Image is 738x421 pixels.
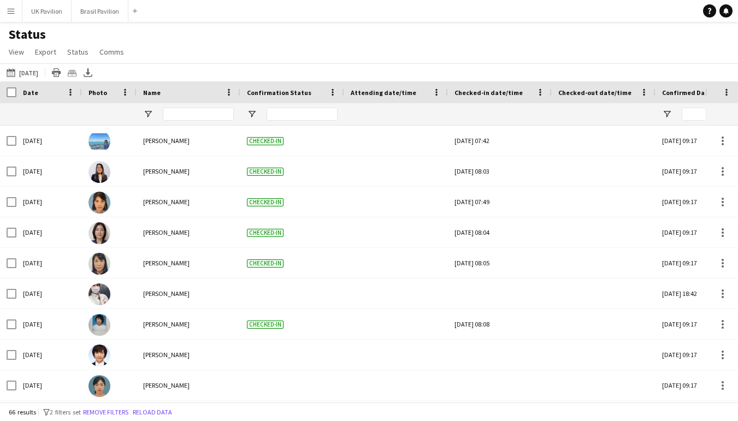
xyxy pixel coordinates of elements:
[81,66,95,79] app-action-btn: Export XLSX
[16,187,82,217] div: [DATE]
[143,88,161,97] span: Name
[22,1,72,22] button: UK Pavilion
[656,340,732,370] div: [DATE] 09:17
[88,375,110,397] img: Yoko SASAKI
[143,381,190,389] span: [PERSON_NAME]
[88,253,110,275] img: Ineko WATANABE
[656,187,732,217] div: [DATE] 09:17
[656,309,732,339] div: [DATE] 09:17
[454,217,545,247] div: [DATE] 08:04
[16,278,82,309] div: [DATE]
[454,156,545,186] div: [DATE] 08:03
[656,370,732,400] div: [DATE] 09:17
[143,289,190,298] span: [PERSON_NAME]
[454,88,523,97] span: Checked-in date/time
[656,217,732,247] div: [DATE] 09:17
[662,109,672,119] button: Open Filter Menu
[656,278,732,309] div: [DATE] 18:42
[23,88,38,97] span: Date
[50,408,81,416] span: 2 filters set
[454,309,545,339] div: [DATE] 08:08
[99,47,124,57] span: Comms
[656,126,732,156] div: [DATE] 09:17
[88,131,110,152] img: Miki IKEDA
[247,229,284,237] span: Checked-in
[143,228,190,236] span: [PERSON_NAME]
[16,217,82,247] div: [DATE]
[143,351,190,359] span: [PERSON_NAME]
[88,192,110,214] img: Yumie FUKUCHI
[454,187,545,217] div: [DATE] 07:49
[143,320,190,328] span: [PERSON_NAME]
[95,45,128,59] a: Comms
[247,198,284,206] span: Checked-in
[247,259,284,268] span: Checked-in
[662,88,712,97] span: Confirmed Date
[88,222,110,244] img: Yukari KAKIMOTO
[4,45,28,59] a: View
[16,248,82,278] div: [DATE]
[16,126,82,156] div: [DATE]
[31,45,61,59] a: Export
[16,156,82,186] div: [DATE]
[454,126,545,156] div: [DATE] 07:42
[351,88,416,97] span: Attending date/time
[16,340,82,370] div: [DATE]
[143,137,190,145] span: [PERSON_NAME]
[4,66,40,79] button: [DATE]
[163,108,234,121] input: Name Filter Input
[247,88,311,97] span: Confirmation Status
[35,47,56,57] span: Export
[247,109,257,119] button: Open Filter Menu
[63,45,93,59] a: Status
[267,108,338,121] input: Confirmation Status Filter Input
[16,370,82,400] div: [DATE]
[682,108,725,121] input: Confirmed Date Filter Input
[88,88,107,97] span: Photo
[656,156,732,186] div: [DATE] 09:17
[247,321,284,329] span: Checked-in
[67,47,88,57] span: Status
[656,248,732,278] div: [DATE] 09:17
[247,137,284,145] span: Checked-in
[143,167,190,175] span: [PERSON_NAME]
[143,109,153,119] button: Open Filter Menu
[143,198,190,206] span: [PERSON_NAME]
[9,47,24,57] span: View
[88,345,110,366] img: Tomoyo Tsuji
[88,161,110,183] img: Nguyen VUONG
[558,88,631,97] span: Checked-out date/time
[131,406,174,418] button: Reload data
[88,314,110,336] img: Tomoko KITAYAMA
[143,259,190,267] span: [PERSON_NAME]
[72,1,128,22] button: Brasil Pavilion
[81,406,131,418] button: Remove filters
[66,66,79,79] app-action-btn: Crew files as ZIP
[16,309,82,339] div: [DATE]
[247,168,284,176] span: Checked-in
[88,283,110,305] img: Asami NISHIMURA
[454,248,545,278] div: [DATE] 08:05
[50,66,63,79] app-action-btn: Print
